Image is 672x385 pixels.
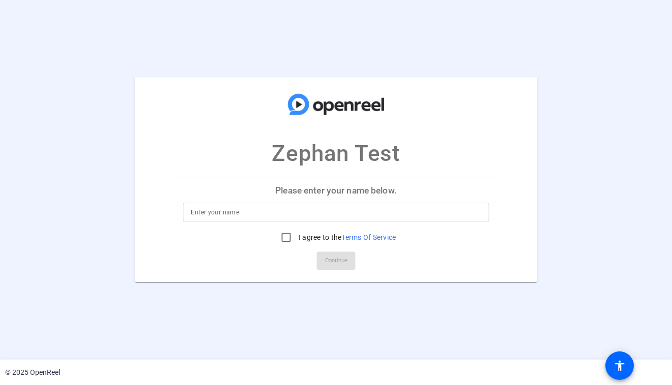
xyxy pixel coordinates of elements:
a: Terms Of Service [341,233,396,241]
div: © 2025 OpenReel [5,367,60,378]
mat-icon: accessibility [613,360,626,372]
label: I agree to the [297,232,396,242]
input: Enter your name [191,206,481,218]
img: company-logo [285,88,387,121]
p: Please enter your name below. [174,178,497,203]
p: Zephan Test [272,136,400,170]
